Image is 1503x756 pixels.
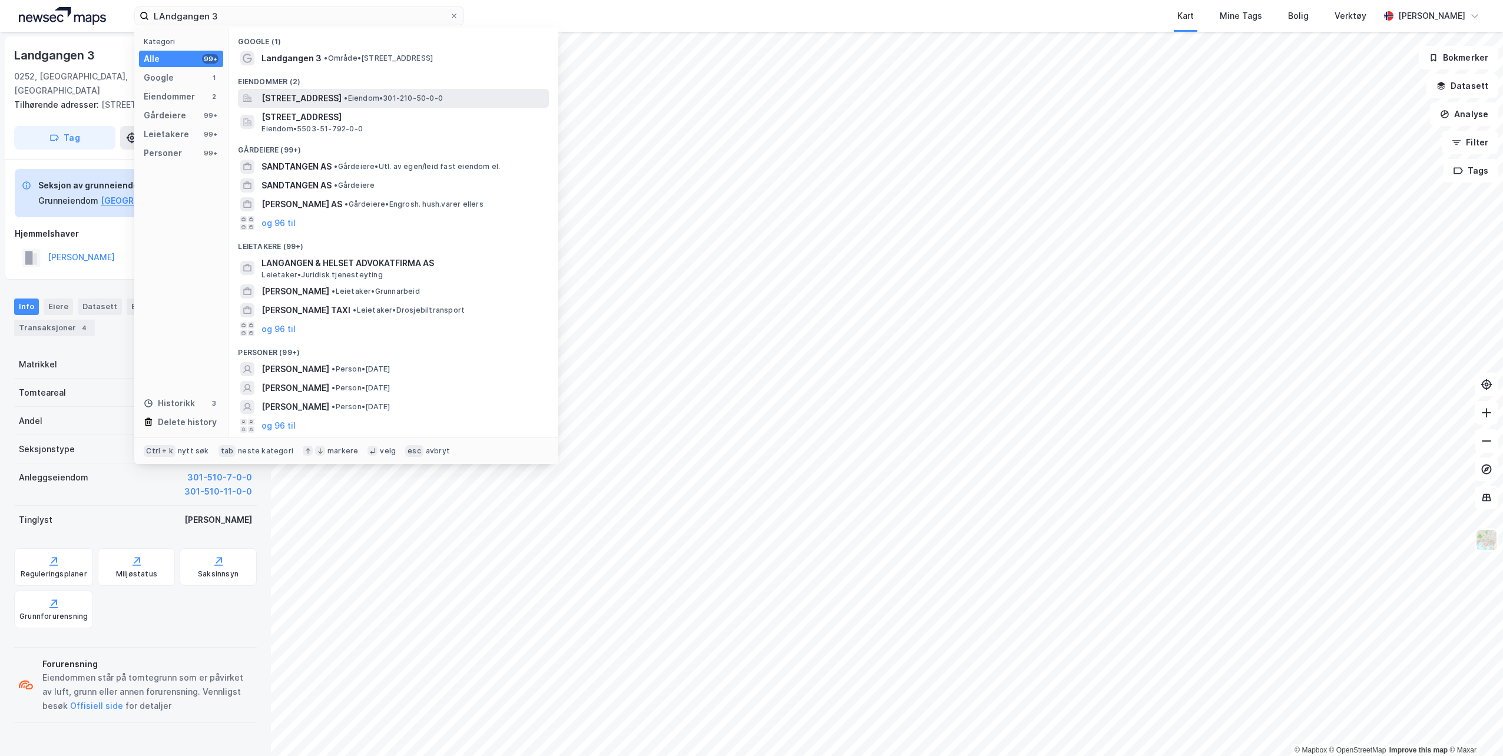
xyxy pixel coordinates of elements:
div: 99+ [202,111,219,120]
span: Gårdeiere [334,181,375,190]
div: Andel [19,414,42,428]
span: Leietaker • Juridisk tjenesteyting [261,270,382,280]
span: Landgangen 3 [261,51,322,65]
span: Tilhørende adresser: [14,100,101,110]
div: neste kategori [238,446,293,456]
span: Gårdeiere • Utl. av egen/leid fast eiendom el. [334,162,500,171]
span: • [324,54,327,62]
div: Gårdeiere [144,108,186,122]
div: Saksinnsyn [198,569,239,579]
div: markere [327,446,358,456]
span: • [332,402,335,411]
a: Mapbox [1295,746,1327,754]
span: LANGANGEN & HELSET ADVOKATFIRMA AS [261,256,544,270]
button: 301-510-11-0-0 [184,485,252,499]
div: Tinglyst [19,513,52,527]
span: Person • [DATE] [332,364,390,374]
span: • [334,181,337,190]
button: Filter [1442,131,1498,154]
div: velg [380,446,396,456]
button: og 96 til [261,322,296,336]
div: [STREET_ADDRESS] [14,98,247,112]
span: [PERSON_NAME] TAXI [261,303,350,317]
div: Bolig [1288,9,1309,23]
button: 301-510-7-0-0 [187,470,252,485]
span: [STREET_ADDRESS] [261,110,544,124]
span: [PERSON_NAME] [261,284,329,299]
div: Matrikkel [19,357,57,372]
div: Seksjonstype [19,442,75,456]
div: Eiendommer [144,89,195,104]
span: Leietaker • Drosjebiltransport [353,306,465,315]
span: [PERSON_NAME] [261,362,329,376]
div: [PERSON_NAME] [1398,9,1465,23]
div: 2 [209,92,219,101]
div: avbryt [426,446,450,456]
span: [PERSON_NAME] [261,400,329,414]
span: Person • [DATE] [332,383,390,393]
div: Anleggseiendom [19,470,88,485]
img: Z [1475,529,1498,551]
button: Analyse [1430,102,1498,126]
div: Landgangen 3 [14,46,97,65]
div: Forurensning [42,657,252,671]
div: Historikk [144,396,195,410]
div: Mine Tags [1220,9,1262,23]
span: • [334,162,337,171]
span: Eiendom • 301-210-50-0-0 [344,94,443,103]
div: Google [144,71,174,85]
div: Historikk (3) [229,435,558,456]
div: Delete history [158,415,217,429]
button: Datasett [1426,74,1498,98]
input: Søk på adresse, matrikkel, gårdeiere, leietakere eller personer [149,7,449,25]
div: Eiere [44,299,73,315]
div: [PERSON_NAME] [184,513,252,527]
span: SANDTANGEN AS [261,160,332,174]
span: SANDTANGEN AS [261,178,332,193]
div: 4 [78,322,90,334]
div: Leietakere (99+) [229,233,558,254]
div: 0252, [GEOGRAPHIC_DATA], [GEOGRAPHIC_DATA] [14,69,158,98]
div: Gårdeiere (99+) [229,136,558,157]
div: esc [405,445,423,457]
div: Hjemmelshaver [15,227,256,241]
div: Leietakere [144,127,189,141]
div: 1 [209,73,219,82]
div: Eiendommer (2) [229,68,558,89]
span: Person • [DATE] [332,402,390,412]
div: Kategori [144,37,223,46]
span: Område • [STREET_ADDRESS] [324,54,433,63]
div: 3 [209,399,219,408]
span: • [332,364,335,373]
div: Chat Widget [1444,699,1503,756]
div: Google (1) [229,28,558,49]
span: Gårdeiere • Engrosh. hush.varer ellers [345,200,483,209]
button: Tag [14,126,115,150]
button: og 96 til [261,216,296,230]
span: Eiendom • 5503-51-792-0-0 [261,124,363,134]
img: logo.a4113a55bc3d86da70a041830d287a7e.svg [19,7,106,25]
span: [STREET_ADDRESS] [261,91,342,105]
button: Tags [1444,159,1498,183]
div: Grunneiendom [38,194,98,208]
div: Tomteareal [19,386,66,400]
div: Kart [1177,9,1194,23]
a: OpenStreetMap [1329,746,1386,754]
div: Miljøstatus [116,569,157,579]
div: Bygg [127,299,170,315]
span: • [332,287,335,296]
button: [GEOGRAPHIC_DATA], 210/50 [101,194,221,208]
div: Verktøy [1335,9,1366,23]
div: Datasett [78,299,122,315]
div: Personer [144,146,182,160]
button: og 96 til [261,419,296,433]
div: Alle [144,52,160,66]
span: • [353,306,356,314]
span: [PERSON_NAME] [261,381,329,395]
div: nytt søk [178,446,209,456]
div: tab [219,445,236,457]
div: Grunnforurensning [19,612,88,621]
span: • [345,200,348,208]
div: Reguleringsplaner [21,569,87,579]
div: 99+ [202,130,219,139]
